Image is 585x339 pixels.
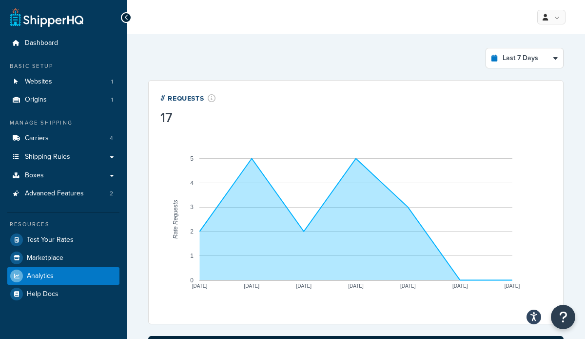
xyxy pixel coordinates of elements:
[7,129,119,148] li: Carriers
[192,283,208,289] text: [DATE]
[348,283,364,289] text: [DATE]
[27,254,63,262] span: Marketplace
[7,249,119,267] a: Marketplace
[110,190,113,198] span: 2
[505,283,520,289] text: [DATE]
[111,78,113,86] span: 1
[190,155,194,162] text: 5
[7,62,119,70] div: Basic Setup
[7,119,119,127] div: Manage Shipping
[7,167,119,185] a: Boxes
[27,236,74,244] span: Test Your Rates
[160,111,216,125] div: 17
[7,34,119,52] a: Dashboard
[160,127,551,312] svg: A chart.
[25,171,44,180] span: Boxes
[190,253,194,259] text: 1
[172,200,179,238] text: Rate Requests
[7,73,119,91] a: Websites1
[25,134,49,143] span: Carriers
[110,134,113,143] span: 4
[7,267,119,285] a: Analytics
[25,96,47,104] span: Origins
[25,39,58,47] span: Dashboard
[160,92,216,104] div: # Requests
[190,228,194,235] text: 2
[7,220,119,229] div: Resources
[7,148,119,166] a: Shipping Rules
[452,283,468,289] text: [DATE]
[400,283,416,289] text: [DATE]
[27,290,58,298] span: Help Docs
[7,231,119,249] a: Test Your Rates
[7,91,119,109] li: Origins
[7,73,119,91] li: Websites
[244,283,260,289] text: [DATE]
[190,204,194,211] text: 3
[551,305,575,329] button: Open Resource Center
[7,185,119,203] a: Advanced Features2
[7,129,119,148] a: Carriers4
[190,277,194,284] text: 0
[27,272,54,280] span: Analytics
[190,180,194,187] text: 4
[111,96,113,104] span: 1
[25,190,84,198] span: Advanced Features
[7,185,119,203] li: Advanced Features
[7,91,119,109] a: Origins1
[25,153,70,161] span: Shipping Rules
[25,78,52,86] span: Websites
[296,283,312,289] text: [DATE]
[7,285,119,303] a: Help Docs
